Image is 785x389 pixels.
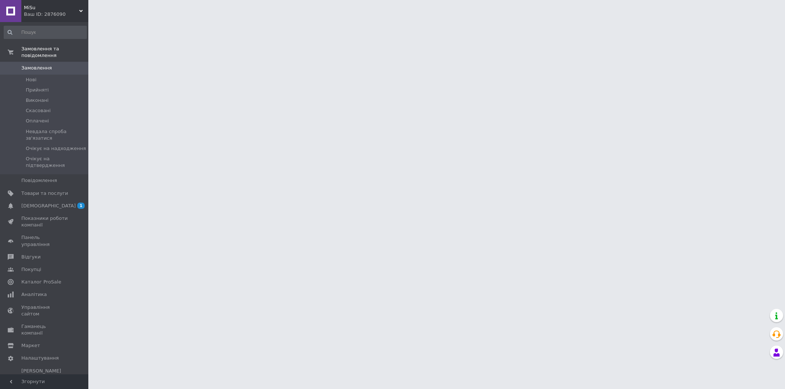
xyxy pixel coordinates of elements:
[21,234,68,247] span: Панель управління
[21,65,52,71] span: Замовлення
[21,291,47,298] span: Аналітика
[26,118,49,124] span: Оплачені
[21,254,40,260] span: Відгуки
[21,266,41,273] span: Покупці
[24,4,79,11] span: MiSu
[26,76,36,83] span: Нові
[21,323,68,336] span: Гаманець компанії
[26,107,51,114] span: Скасовані
[21,177,57,184] span: Повідомлення
[21,304,68,317] span: Управління сайтом
[26,145,86,152] span: Очікує на надходження
[26,128,86,142] span: Невдала спроба зв'язатися
[21,203,76,209] span: [DEMOGRAPHIC_DATA]
[21,190,68,197] span: Товари та послуги
[77,203,85,209] span: 1
[21,215,68,228] span: Показники роботи компанії
[21,355,59,361] span: Налаштування
[24,11,88,18] div: Ваш ID: 2876090
[21,46,88,59] span: Замовлення та повідомлення
[26,156,86,169] span: Очікує на підтвердження
[26,87,49,93] span: Прийняті
[21,342,40,349] span: Маркет
[4,26,87,39] input: Пошук
[26,97,49,104] span: Виконані
[21,279,61,285] span: Каталог ProSale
